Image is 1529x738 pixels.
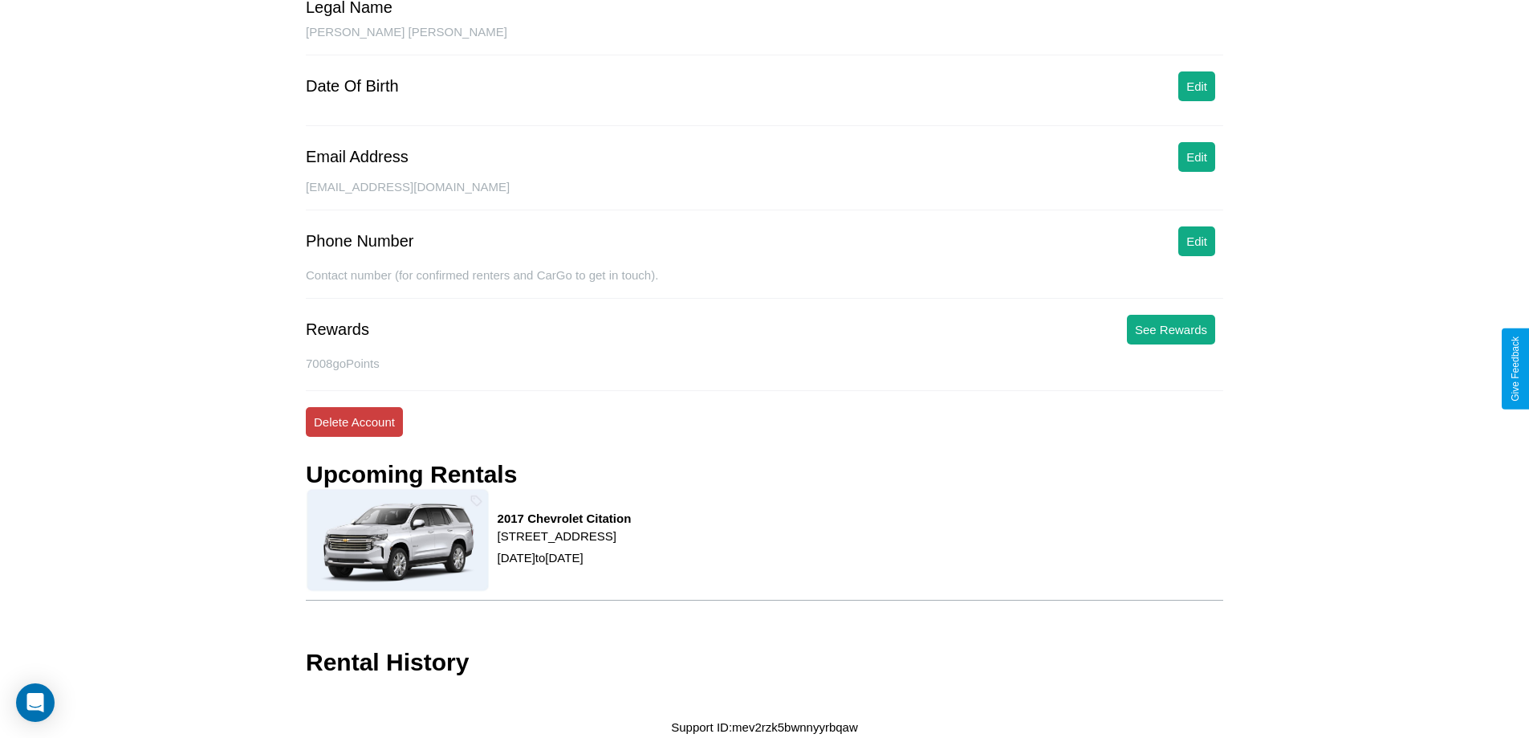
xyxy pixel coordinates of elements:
[1178,142,1215,172] button: Edit
[498,512,632,525] h3: 2017 Chevrolet Citation
[306,488,490,591] img: rental
[306,232,414,251] div: Phone Number
[498,525,632,547] p: [STREET_ADDRESS]
[1510,336,1521,402] div: Give Feedback
[306,353,1223,374] p: 7008 goPoints
[16,683,55,722] div: Open Intercom Messenger
[306,180,1223,210] div: [EMAIL_ADDRESS][DOMAIN_NAME]
[306,25,1223,55] div: [PERSON_NAME] [PERSON_NAME]
[306,649,469,676] h3: Rental History
[306,320,369,339] div: Rewards
[1178,226,1215,256] button: Edit
[671,716,858,738] p: Support ID: mev2rzk5bwnnyyrbqaw
[306,148,409,166] div: Email Address
[306,77,399,96] div: Date Of Birth
[1127,315,1215,345] button: See Rewards
[306,268,1223,299] div: Contact number (for confirmed renters and CarGo to get in touch).
[498,547,632,569] p: [DATE] to [DATE]
[1178,71,1215,101] button: Edit
[306,461,517,488] h3: Upcoming Rentals
[306,407,403,437] button: Delete Account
